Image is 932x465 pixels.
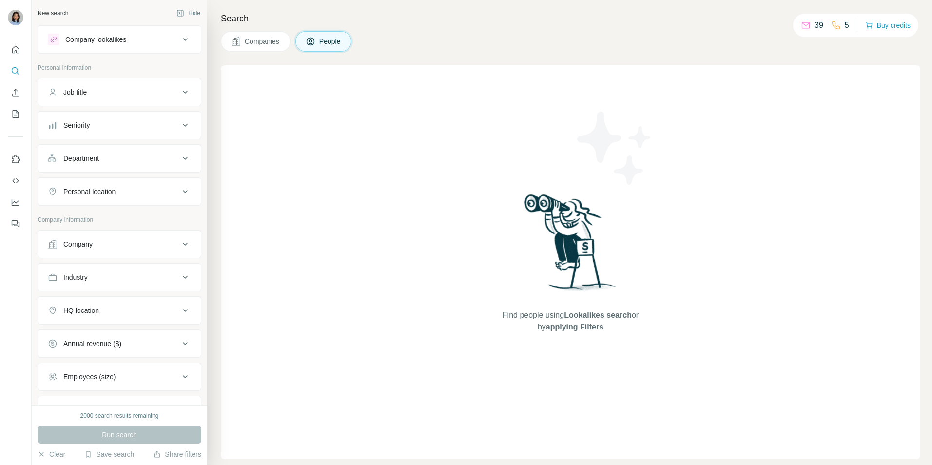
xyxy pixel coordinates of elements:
button: Annual revenue ($) [38,332,201,355]
p: Company information [38,215,201,224]
div: Employees (size) [63,372,116,382]
span: Lookalikes search [564,311,632,319]
button: Search [8,62,23,80]
button: Industry [38,266,201,289]
button: Hide [170,6,207,20]
p: 39 [815,19,823,31]
button: Department [38,147,201,170]
div: Personal location [63,187,116,196]
p: Personal information [38,63,201,72]
h4: Search [221,12,920,25]
div: New search [38,9,68,18]
span: Find people using or by [492,310,648,333]
div: 2000 search results remaining [80,411,159,420]
button: Company [38,232,201,256]
button: Technologies [38,398,201,422]
div: HQ location [63,306,99,315]
button: Clear [38,449,65,459]
div: Annual revenue ($) [63,339,121,349]
button: Use Surfe on LinkedIn [8,151,23,168]
span: applying Filters [546,323,603,331]
button: Job title [38,80,201,104]
div: Job title [63,87,87,97]
span: People [319,37,342,46]
div: Company lookalikes [65,35,126,44]
p: 5 [845,19,849,31]
div: Industry [63,272,88,282]
button: Company lookalikes [38,28,201,51]
div: Department [63,154,99,163]
div: Seniority [63,120,90,130]
span: Companies [245,37,280,46]
button: Save search [84,449,134,459]
button: HQ location [38,299,201,322]
button: Feedback [8,215,23,232]
img: Surfe Illustration - Stars [571,104,659,192]
img: Surfe Illustration - Woman searching with binoculars [520,192,621,300]
div: Company [63,239,93,249]
button: My lists [8,105,23,123]
button: Quick start [8,41,23,58]
button: Buy credits [865,19,911,32]
button: Personal location [38,180,201,203]
img: Avatar [8,10,23,25]
button: Use Surfe API [8,172,23,190]
button: Dashboard [8,194,23,211]
button: Employees (size) [38,365,201,388]
button: Enrich CSV [8,84,23,101]
button: Share filters [153,449,201,459]
button: Seniority [38,114,201,137]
